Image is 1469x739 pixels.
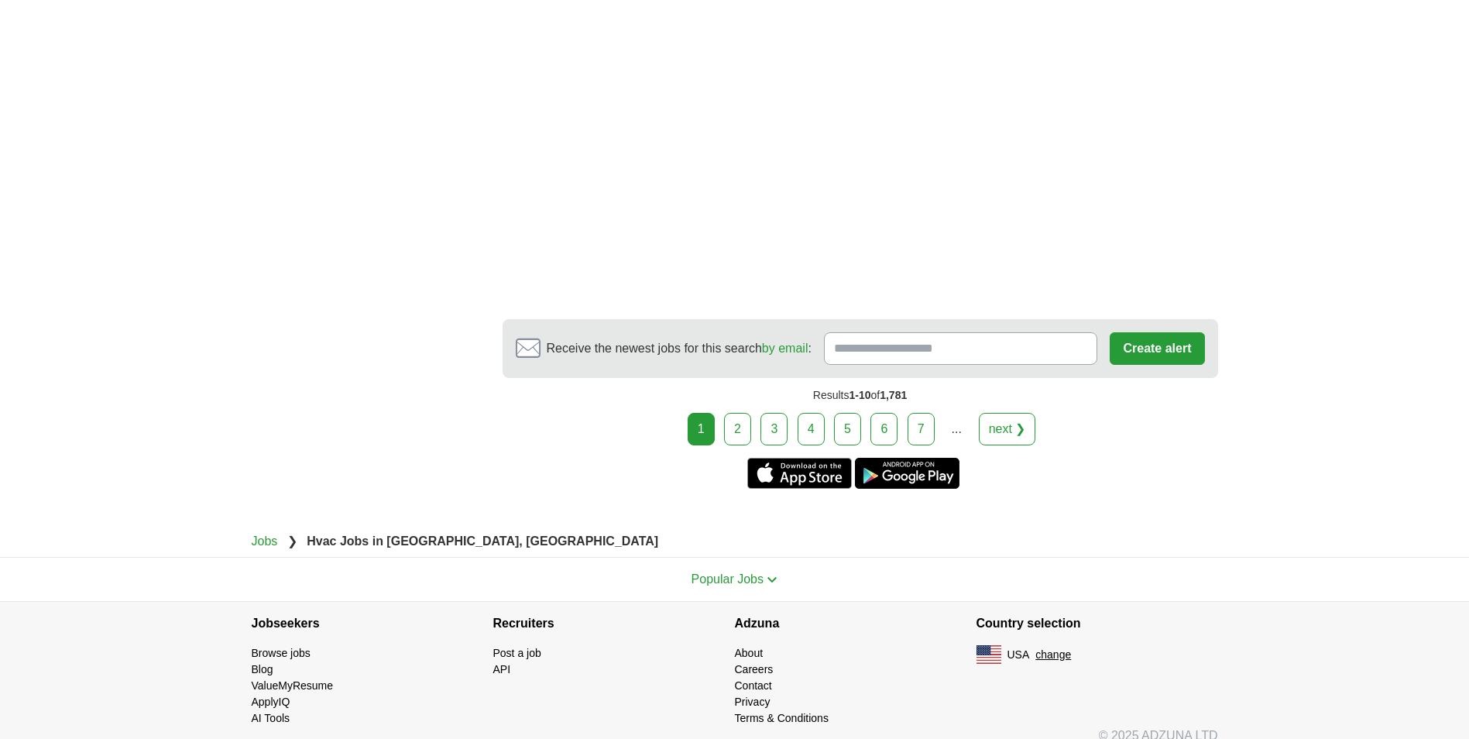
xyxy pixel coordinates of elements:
a: AI Tools [252,712,290,724]
a: ValueMyResume [252,679,334,692]
button: Create alert [1110,332,1204,365]
a: 7 [908,413,935,445]
span: 1,781 [880,389,907,401]
button: change [1035,647,1071,663]
strong: Hvac Jobs in [GEOGRAPHIC_DATA], [GEOGRAPHIC_DATA] [307,534,658,548]
a: by email [762,342,808,355]
a: ApplyIQ [252,696,290,708]
a: 4 [798,413,825,445]
a: Blog [252,663,273,675]
a: Post a job [493,647,541,659]
span: 1-10 [849,389,870,401]
a: Careers [735,663,774,675]
span: USA [1007,647,1030,663]
span: Receive the newest jobs for this search : [547,339,812,358]
span: ❯ [287,534,297,548]
a: Terms & Conditions [735,712,829,724]
h4: Country selection [976,602,1218,645]
a: Jobs [252,534,278,548]
span: Popular Jobs [692,572,764,586]
a: API [493,663,511,675]
a: Get the iPhone app [747,458,852,489]
div: Results of [503,378,1218,413]
a: 3 [760,413,788,445]
a: Browse jobs [252,647,311,659]
a: 6 [870,413,898,445]
div: ... [941,414,972,445]
a: About [735,647,764,659]
a: 2 [724,413,751,445]
a: Contact [735,679,772,692]
a: Privacy [735,696,771,708]
img: US flag [976,645,1001,664]
a: 5 [834,413,861,445]
a: next ❯ [979,413,1036,445]
img: toggle icon [767,576,777,583]
div: 1 [688,413,715,445]
a: Get the Android app [855,458,959,489]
